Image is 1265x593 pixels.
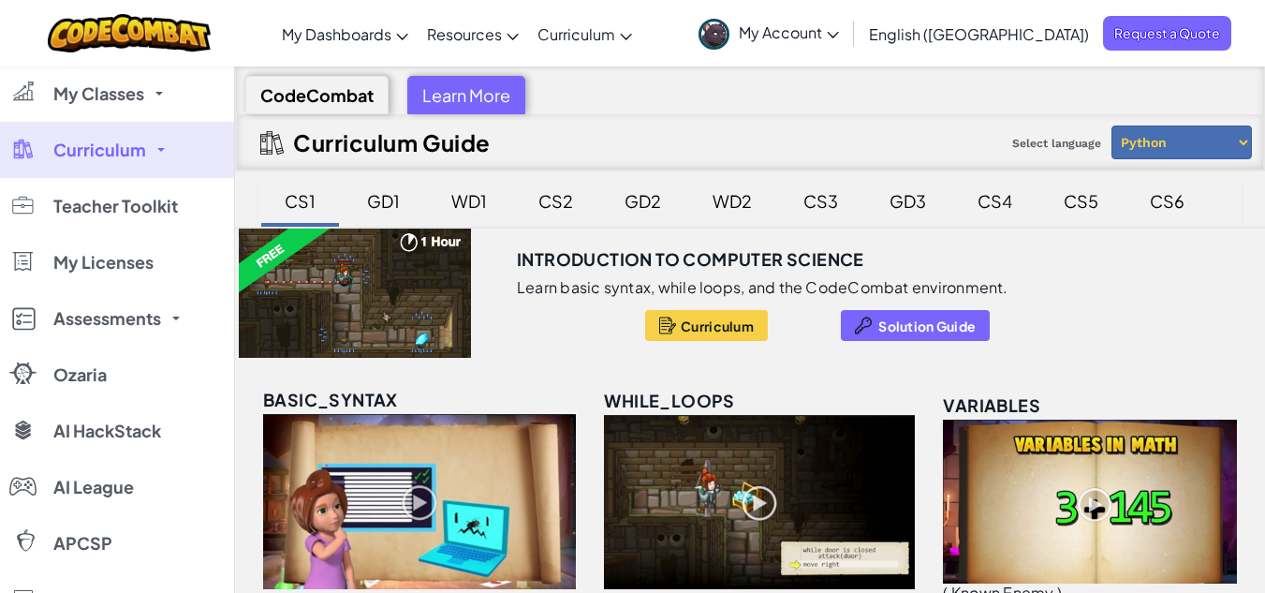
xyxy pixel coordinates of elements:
h3: Introduction to Computer Science [517,245,864,274]
div: GD2 [606,179,680,223]
a: My Account [689,4,848,63]
a: My Dashboards [272,8,418,59]
a: English ([GEOGRAPHIC_DATA]) [860,8,1098,59]
span: Curriculum [537,24,615,44]
span: AI League [53,479,134,496]
span: variables [943,394,1040,416]
p: Learn basic syntax, while loops, and the CodeCombat environment. [517,278,1008,297]
img: IconCurriculumGuide.svg [260,131,284,155]
div: GD3 [871,179,945,223]
span: Solution Guide [878,319,976,334]
button: Curriculum [645,310,768,341]
div: CS6 [1131,179,1203,223]
img: avatar [699,19,729,50]
span: AI HackStack [53,423,161,439]
span: Curriculum [53,141,146,158]
div: CodeCombat [245,76,389,114]
span: Resources [427,24,502,44]
span: Ozaria [53,366,107,383]
div: GD1 [348,179,419,223]
h2: Curriculum Guide [293,129,491,156]
div: Learn More [407,76,525,114]
img: CodeCombat logo [48,14,212,52]
span: Curriculum [681,319,754,334]
div: CS4 [959,179,1031,223]
div: CS1 [266,179,334,223]
div: WD1 [433,179,506,223]
span: while_loops [604,390,734,411]
span: My Dashboards [282,24,391,44]
span: Select language [1005,129,1109,157]
a: Resources [418,8,528,59]
a: Request a Quote [1103,16,1231,51]
div: CS2 [520,179,592,223]
span: My Classes [53,85,144,102]
a: Curriculum [528,8,641,59]
span: My Licenses [53,254,154,271]
span: English ([GEOGRAPHIC_DATA]) [869,24,1089,44]
span: basic_syntax [263,389,398,410]
span: Assessments [53,310,161,327]
div: WD2 [694,179,771,223]
span: Teacher Toolkit [53,198,178,215]
div: CS3 [785,179,857,223]
button: Solution Guide [841,310,990,341]
span: My Account [739,22,839,42]
div: CS5 [1045,179,1117,223]
img: variables_unlocked.png [943,420,1237,585]
img: basic_syntax_unlocked.png [263,414,576,589]
img: while_loops_unlocked.png [604,415,915,589]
